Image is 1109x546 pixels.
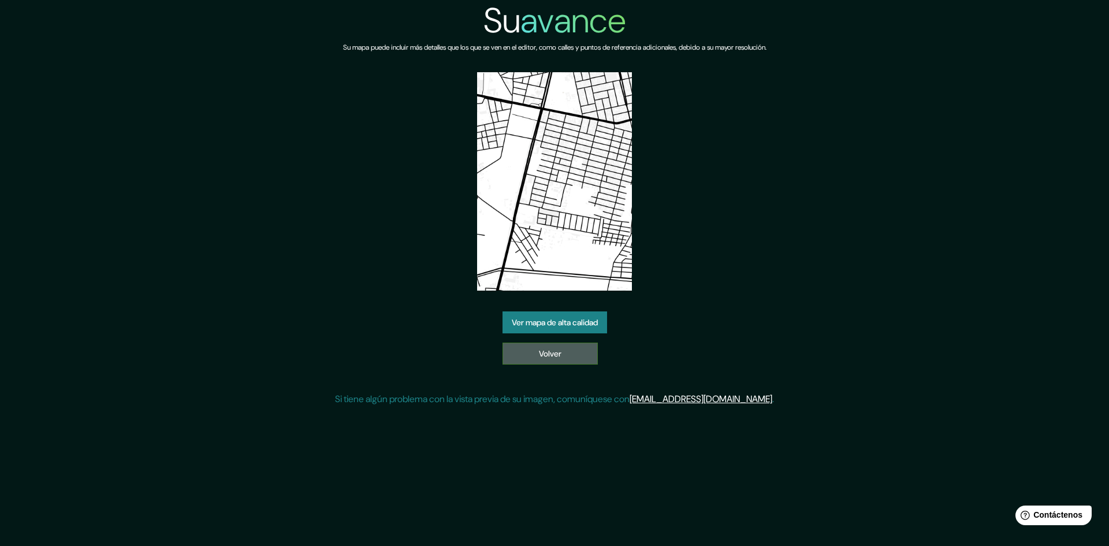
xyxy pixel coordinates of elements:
img: vista previa del mapa creado [477,72,632,291]
font: Si tiene algún problema con la vista previa de su imagen, comuníquese con [335,393,630,405]
font: . [772,393,774,405]
a: Ver mapa de alta calidad [503,311,607,333]
font: Ver mapa de alta calidad [512,317,598,328]
a: Volver [503,343,598,365]
iframe: Lanzador de widgets de ayuda [1006,501,1096,533]
font: Volver [539,348,561,359]
font: Su mapa puede incluir más detalles que los que se ven en el editor, como calles y puntos de refer... [343,43,766,52]
a: [EMAIL_ADDRESS][DOMAIN_NAME] [630,393,772,405]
